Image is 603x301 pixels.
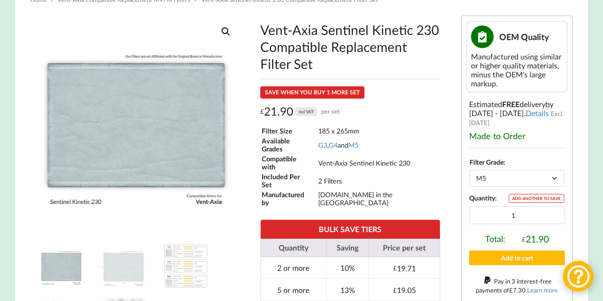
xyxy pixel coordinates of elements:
span: £ [393,264,397,272]
span: £ [509,286,513,294]
td: 13% [326,278,369,301]
span: £ [393,286,397,294]
td: 10% [326,257,369,279]
div: 19.05 [393,285,416,294]
a: M5 [348,141,358,149]
button: Add to cart [469,251,565,265]
label: Filter Grade [470,158,504,166]
th: Price per set [369,239,440,257]
h1: Vent-Axia Sentinel Kinetic 230 Compatible Replacement Filter Set [260,21,440,72]
div: 19.71 [393,264,416,273]
div: 21.90 [260,104,340,119]
td: Compatible with [261,154,317,171]
th: Quantity [261,239,326,257]
span: £ [260,104,264,119]
span: Total: [485,234,505,244]
span: OEM Quality [499,32,549,42]
a: G4 [329,141,338,149]
img: Dimensions and Filter Grade of the Vent-Axia Sentinel Kinetic 230 Compatible MVHR Filter Replacem... [100,242,147,290]
img: A Table showing a comparison between G3, G4 and M5 for MVHR Filters and their efficiency at captu... [162,242,209,290]
div: Manufactured using similar or higher quality materials, minus the OEM's large markup. [471,52,563,88]
div: SAVE WHEN YOU BUY 1 MORE SET [260,86,364,99]
input: Product quantity [469,206,565,224]
th: BULK SAVE TIERS [261,220,440,238]
td: 2 Filters [318,172,439,189]
span: £ [522,235,526,243]
td: Filter Size [261,126,317,135]
td: Available Grades [261,136,317,153]
span: by [DATE] - [DATE] [469,100,553,117]
b: FREE [502,100,520,109]
td: Included Per Set [261,172,317,189]
td: , and [318,136,439,153]
span: per set [321,104,340,119]
td: 185 x 265mm [318,126,439,135]
span: Pay in 3 interest-free payments of . [476,277,558,294]
th: Saving [326,239,369,257]
div: Made to Order [469,131,565,141]
td: Vent-Axia Sentinel Kinetic 230 [318,154,439,171]
td: [DOMAIN_NAME] in the [GEOGRAPHIC_DATA] [318,190,439,207]
div: 7.30 [509,286,526,294]
a: Details [526,109,549,117]
a: View full-screen image gallery [217,23,234,40]
td: 2 or more [261,257,326,279]
div: ADD ANOTHER TO SAVE [509,194,564,203]
td: Manufactured by [261,190,317,207]
td: 5 or more [261,278,326,301]
img: Vent-Axia Sentinel Kinetic 230 Compatible MVHR Filter Replacement Set from MVHR.shop [38,242,85,290]
div: 21.90 [522,234,549,244]
a: G3 [318,141,327,149]
a: Learn more [527,286,558,294]
div: incl VAT [295,107,317,116]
